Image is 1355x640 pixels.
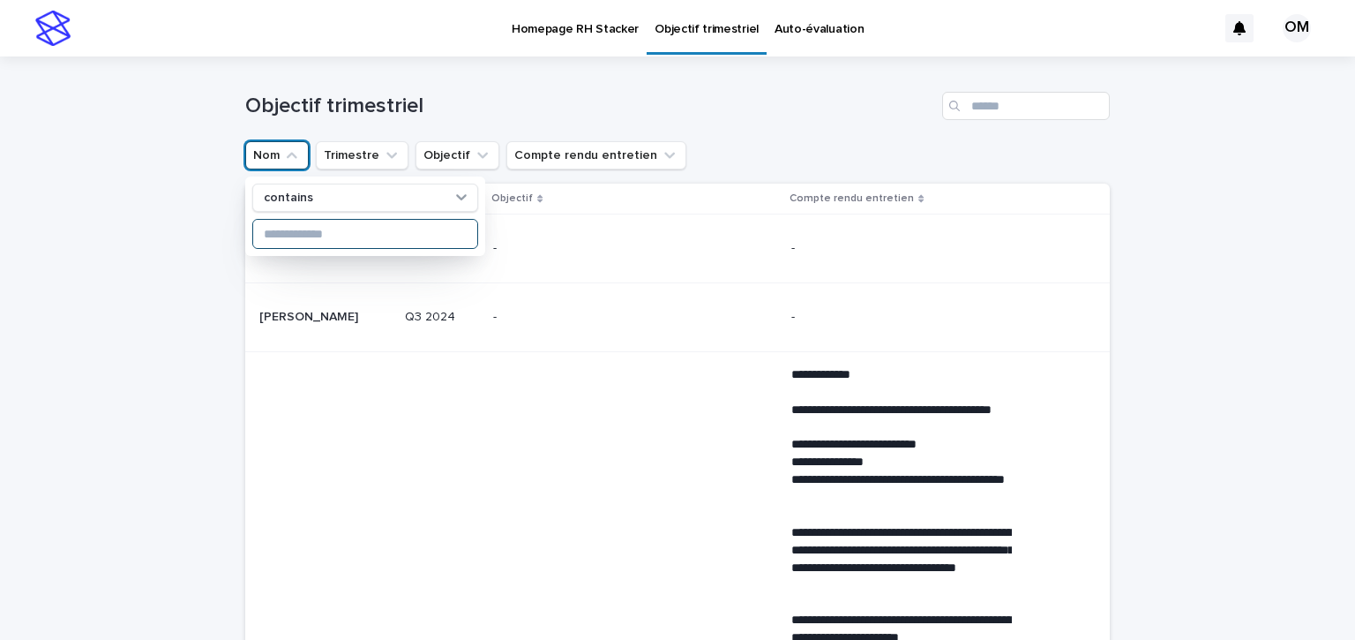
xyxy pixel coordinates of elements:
p: contains [264,191,313,206]
input: Search [942,92,1110,120]
button: Compte rendu entretien [506,141,686,169]
p: - [493,241,714,256]
tr: [PERSON_NAME][PERSON_NAME] --- [245,215,1110,283]
button: Trimestre [316,141,408,169]
p: - [791,310,1012,325]
button: Objectif [415,141,499,169]
button: Nom [245,141,309,169]
h1: Objectif trimestriel [245,94,935,119]
p: - [791,241,1012,256]
img: stacker-logo-s-only.png [35,11,71,46]
p: [PERSON_NAME] [259,306,362,325]
p: - [493,310,714,325]
p: Compte rendu entretien [790,189,914,208]
div: OM [1283,14,1311,42]
p: Q3 2024 [405,310,480,325]
p: Objectif [491,189,533,208]
tr: [PERSON_NAME][PERSON_NAME] Q3 2024-- [245,283,1110,352]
